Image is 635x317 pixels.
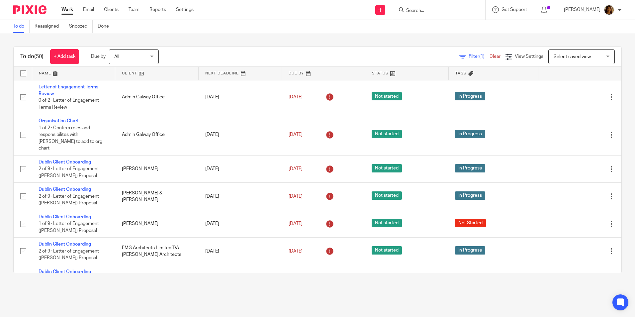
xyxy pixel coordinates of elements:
span: 1 of 2 · Confirm roles and responsibilites with [PERSON_NAME] to add to org chart [39,126,102,151]
span: All [114,54,119,59]
span: Not started [372,130,402,138]
td: [DATE] [199,265,282,292]
span: 0 of 2 · Letter of Engagement Terms Review [39,98,99,110]
span: [DATE] [289,132,303,137]
span: View Settings [515,54,543,59]
td: [DATE] [199,114,282,156]
span: Not Started [455,219,486,227]
span: In Progress [455,92,485,100]
h1: To do [20,53,44,60]
span: 2 of 9 · Letter of Engagement ([PERSON_NAME]) Proposal [39,194,99,206]
a: Organisation Chart [39,119,79,123]
span: Not started [372,191,402,200]
a: Dublin Client Onboarding [39,187,91,192]
a: Email [83,6,94,13]
span: [DATE] [289,166,303,171]
td: [DATE] [199,155,282,182]
a: Dublin Client Onboarding [39,269,91,274]
td: [DATE] [199,210,282,237]
td: [DATE] [199,183,282,210]
td: FMG Architects Limited T/A [PERSON_NAME] Architects [115,238,199,265]
td: [PERSON_NAME] [115,210,199,237]
span: Not started [372,246,402,255]
span: In Progress [455,191,485,200]
td: [PERSON_NAME] & [PERSON_NAME] [115,183,199,210]
span: [DATE] [289,249,303,254]
a: Clear [490,54,500,59]
span: 2 of 9 · Letter of Engagement ([PERSON_NAME]) Proposal [39,166,99,178]
span: Get Support [501,7,527,12]
td: Admin Galway Office [115,80,199,114]
span: Filter [469,54,490,59]
span: In Progress [455,130,485,138]
a: Done [98,20,114,33]
a: To do [13,20,30,33]
td: [PERSON_NAME] [115,155,199,182]
td: Admin Galway Office [115,114,199,156]
img: Pixie [13,5,46,14]
span: Not started [372,219,402,227]
span: (1) [479,54,485,59]
p: [PERSON_NAME] [564,6,600,13]
span: [DATE] [289,95,303,99]
a: Team [129,6,139,13]
td: [DATE] [199,238,282,265]
a: Dublin Client Onboarding [39,215,91,219]
td: [DATE] [199,80,282,114]
a: Snoozed [69,20,93,33]
span: In Progress [455,246,485,255]
a: Clients [104,6,119,13]
td: [PERSON_NAME] [115,265,199,292]
input: Search [406,8,465,14]
a: Dublin Client Onboarding [39,160,91,164]
a: Reports [149,6,166,13]
span: (50) [34,54,44,59]
a: + Add task [50,49,79,64]
a: Reassigned [35,20,64,33]
span: [DATE] [289,194,303,199]
span: 2 of 9 · Letter of Engagement ([PERSON_NAME]) Proposal [39,249,99,261]
span: In Progress [455,164,485,172]
a: Settings [176,6,194,13]
span: [DATE] [289,221,303,226]
span: Not started [372,92,402,100]
span: 1 of 9 · Letter of Engagement ([PERSON_NAME]) Proposal [39,221,99,233]
img: Arvinder.jpeg [604,5,614,15]
span: Select saved view [554,54,591,59]
a: Dublin Client Onboarding [39,242,91,247]
span: Not started [372,164,402,172]
span: Tags [455,71,467,75]
a: Letter of Engagement Terms Review [39,85,98,96]
p: Due by [91,53,106,60]
a: Work [61,6,73,13]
